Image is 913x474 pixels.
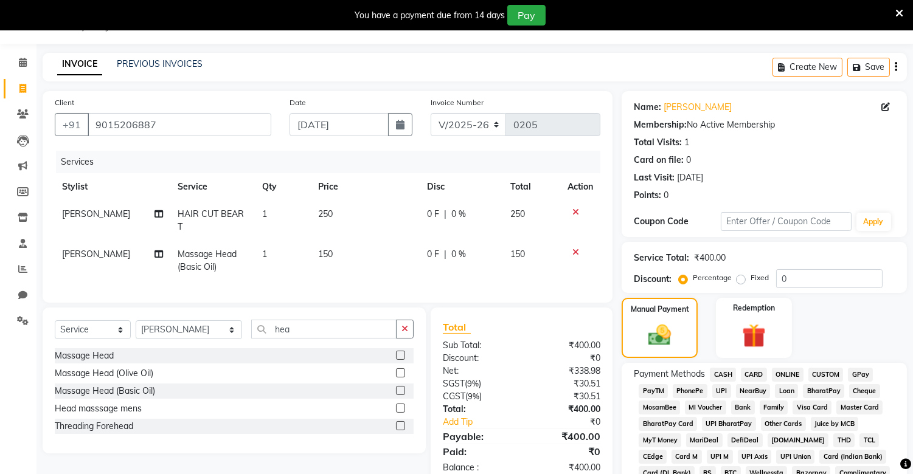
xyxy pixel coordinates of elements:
span: MyT Money [639,433,681,447]
span: 250 [511,208,526,219]
span: Juice by MCB [811,417,859,431]
span: 9% [467,379,479,388]
img: _cash.svg [641,322,678,348]
span: Massage Head (Basic Oil) [178,249,237,272]
span: Bank [731,400,755,414]
div: Services [56,151,609,173]
span: ONLINE [772,368,804,382]
div: Massage Head (Olive Oil) [55,367,153,380]
span: TCL [859,433,879,447]
label: Percentage [693,272,732,283]
div: Massage Head [55,349,114,362]
div: Sub Total: [434,339,522,352]
th: Total [504,173,561,201]
th: Qty [255,173,311,201]
span: SGST [443,378,465,389]
div: Paid: [434,444,522,459]
span: 150 [318,249,333,259]
div: Points: [634,189,661,202]
span: CASH [710,368,736,382]
span: MariDeal [686,433,723,447]
div: Balance : [434,461,522,474]
span: [PERSON_NAME] [62,249,130,259]
span: CGST [443,391,465,402]
div: Head masssage mens [55,402,142,415]
div: [DATE] [677,171,703,184]
span: Other Cards [761,417,806,431]
span: CARD [741,368,767,382]
span: MI Voucher [685,400,726,414]
div: Total Visits: [634,136,682,149]
label: Manual Payment [631,304,689,315]
span: UPI M [707,450,733,464]
span: | [444,208,446,221]
span: 0 F [427,208,439,221]
th: Price [311,173,420,201]
label: Invoice Number [431,97,484,108]
span: NearBuy [736,384,771,398]
button: Pay [507,5,546,26]
th: Action [560,173,600,201]
div: ₹338.98 [522,365,610,377]
label: Fixed [751,272,769,283]
span: Cheque [849,384,880,398]
span: THD [833,433,855,447]
span: UPI [712,384,731,398]
span: Payment Methods [634,368,705,380]
span: Card (Indian Bank) [819,450,886,464]
div: Card on file: [634,154,684,167]
div: ( ) [434,390,522,403]
input: Search by Name/Mobile/Email/Code [88,113,271,136]
span: MosamBee [639,400,680,414]
div: Service Total: [634,252,689,264]
div: Massage Head (Basic Oil) [55,385,155,397]
span: CEdge [639,450,667,464]
input: Search or Scan [251,320,396,338]
div: ₹30.51 [522,390,610,403]
a: INVOICE [57,53,102,75]
span: HAIR CUT BEART [178,208,245,232]
a: Add Tip [434,416,536,428]
th: Service [171,173,255,201]
div: 1 [684,136,689,149]
th: Disc [420,173,503,201]
div: ₹0 [536,416,610,428]
span: DefiDeal [727,433,763,447]
div: 0 [664,189,668,202]
span: 1 [262,249,267,259]
div: Threading Forehead [55,420,133,433]
div: Membership: [634,118,687,131]
div: ₹400.00 [522,403,610,416]
div: ₹30.51 [522,377,610,390]
span: 150 [511,249,526,259]
span: BharatPay [803,384,844,398]
div: Name: [634,101,661,114]
span: 250 [318,208,333,219]
span: UPI Union [776,450,814,464]
div: ₹400.00 [522,461,610,474]
span: Master Card [836,400,883,414]
label: Date [290,97,306,108]
button: Apply [856,213,891,231]
div: 0 [686,154,691,167]
div: ( ) [434,377,522,390]
div: Discount: [434,352,522,365]
span: Loan [775,384,798,398]
span: 9% [468,391,479,401]
span: 0 F [427,248,439,261]
span: GPay [848,368,873,382]
div: Total: [434,403,522,416]
span: PayTM [639,384,668,398]
button: Create New [772,58,842,77]
span: Total [443,321,471,334]
div: Last Visit: [634,171,675,184]
div: ₹400.00 [522,339,610,352]
input: Enter Offer / Coupon Code [721,212,851,231]
button: +91 [55,113,89,136]
div: You have a payment due from 14 days [355,9,505,22]
span: | [444,248,446,261]
span: [PERSON_NAME] [62,208,130,219]
div: Payable: [434,429,522,444]
span: Visa Card [793,400,831,414]
span: 1 [262,208,267,219]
